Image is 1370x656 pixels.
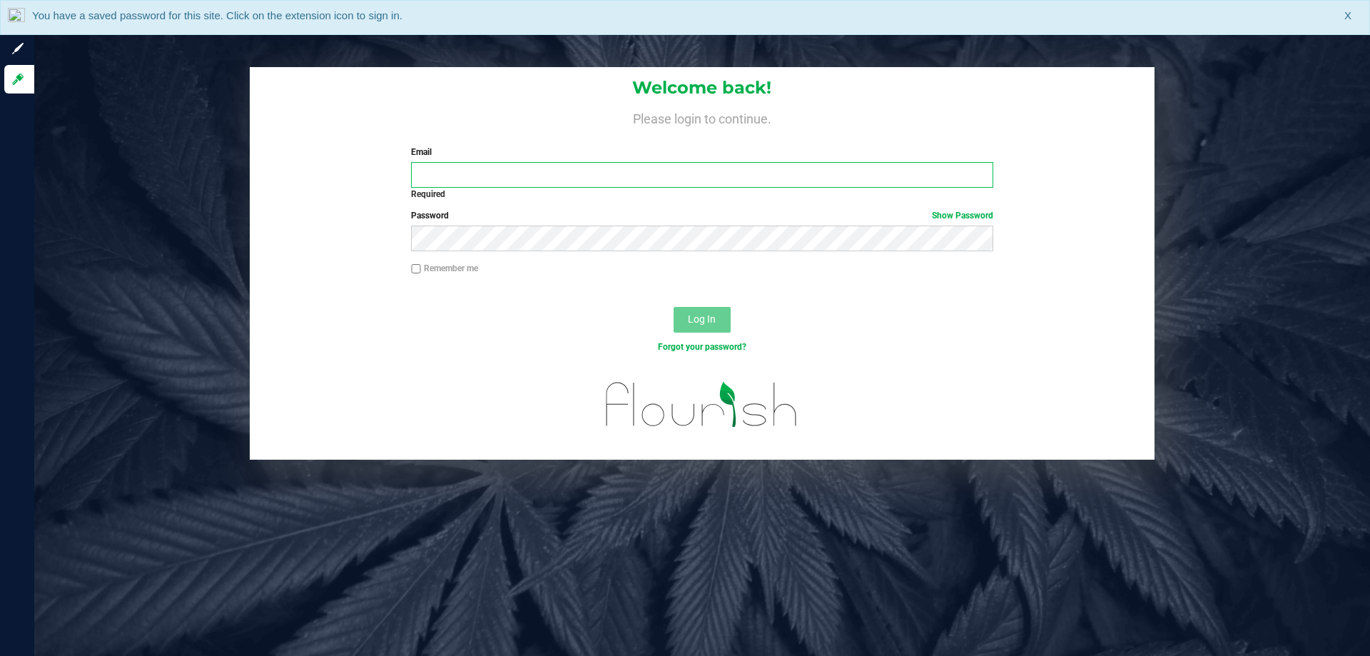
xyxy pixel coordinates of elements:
[11,41,25,56] inline-svg: Sign up
[411,264,421,274] input: Remember me
[250,109,1155,126] h4: Please login to continue.
[589,368,815,441] img: flourish_logo.svg
[411,262,478,275] label: Remember me
[11,72,25,86] inline-svg: Log in
[411,146,993,158] label: Email
[688,313,716,325] span: Log In
[32,9,402,21] span: You have a saved password for this site. Click on the extension icon to sign in.
[411,211,449,221] span: Password
[932,211,993,221] a: Show Password
[8,8,25,27] img: notLoggedInIcon.png
[1344,8,1351,24] span: X
[658,342,746,352] a: Forgot your password?
[411,189,445,199] strong: Required
[674,307,731,333] button: Log In
[250,79,1155,97] h1: Welcome back!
